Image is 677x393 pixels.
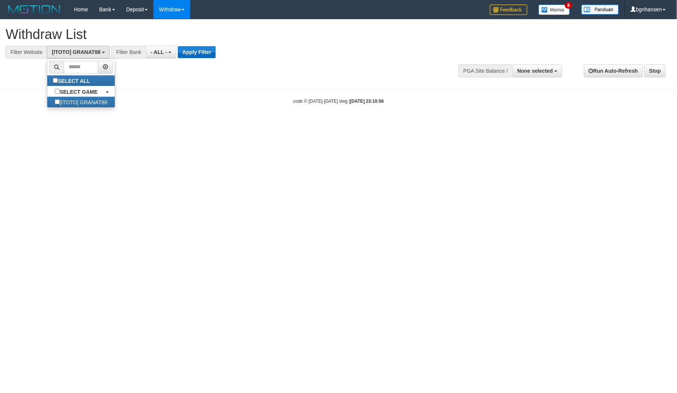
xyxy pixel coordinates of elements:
input: [ITOTO] GRANAT88 [55,99,60,104]
label: [ITOTO] GRANAT88 [47,97,115,107]
strong: [DATE] 23:10:56 [350,99,384,104]
button: Apply Filter [178,46,216,58]
span: 8 [565,2,573,9]
h1: Withdraw List [6,27,444,42]
button: - ALL - [146,46,176,58]
span: [ITOTO] GRANAT88 [52,49,101,55]
div: Filter Website [6,46,47,58]
img: panduan.png [581,4,619,15]
a: Run Auto-Refresh [584,64,643,77]
small: code © [DATE]-[DATE] dwg | [293,99,384,104]
input: SELECT GAME [55,89,60,94]
b: SELECT GAME [60,89,98,95]
img: Button%20Memo.svg [539,4,570,15]
span: None selected [517,68,553,74]
img: Feedback.jpg [490,4,527,15]
img: MOTION_logo.png [6,4,63,15]
span: - ALL - [151,49,167,55]
input: SELECT ALL [53,78,58,83]
button: None selected [512,64,562,77]
a: Stop [644,64,666,77]
label: SELECT ALL [47,75,98,86]
div: PGA Site Balance / [458,64,512,77]
div: Filter Bank [111,46,146,58]
a: SELECT GAME [47,86,115,97]
button: [ITOTO] GRANAT88 [47,46,110,58]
